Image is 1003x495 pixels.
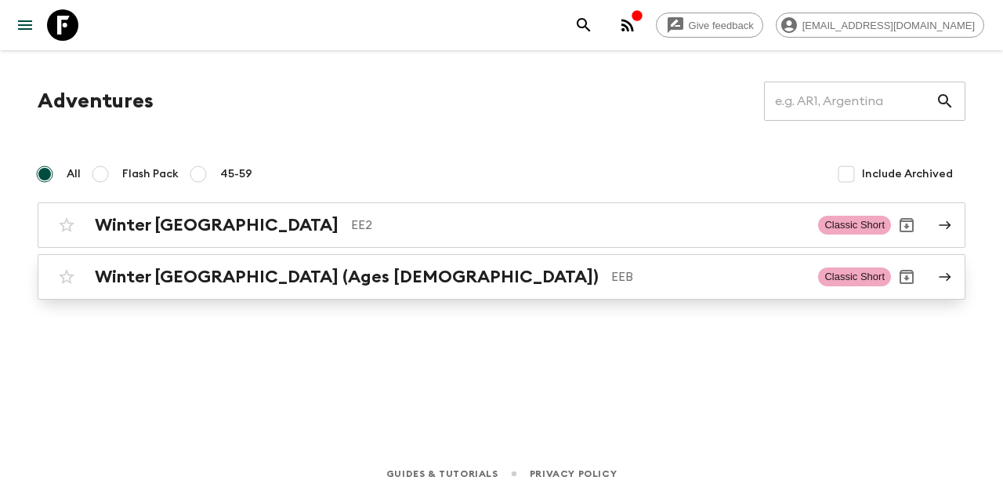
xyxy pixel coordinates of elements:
span: Give feedback [680,20,762,31]
span: Flash Pack [122,166,179,182]
h1: Adventures [38,86,154,117]
span: All [67,166,81,182]
span: Include Archived [862,166,953,182]
a: Give feedback [656,13,763,38]
button: search adventures [568,9,599,41]
span: [EMAIL_ADDRESS][DOMAIN_NAME] [794,20,983,31]
span: Classic Short [818,216,891,235]
span: Classic Short [818,268,891,286]
span: 45-59 [220,166,252,182]
div: [EMAIL_ADDRESS][DOMAIN_NAME] [776,13,984,38]
p: EE2 [351,216,806,235]
a: Winter [GEOGRAPHIC_DATA] (Ages [DEMOGRAPHIC_DATA])EEBClassic ShortArchive [38,254,965,300]
input: e.g. AR1, Argentina [764,79,936,123]
a: Winter [GEOGRAPHIC_DATA]EE2Classic ShortArchive [38,202,965,248]
button: Archive [891,209,922,241]
a: Guides & Tutorials [386,465,498,482]
a: Privacy Policy [530,465,617,482]
h2: Winter [GEOGRAPHIC_DATA] [95,215,339,235]
p: EEB [611,268,806,286]
button: Archive [891,261,922,293]
button: menu [9,9,41,41]
h2: Winter [GEOGRAPHIC_DATA] (Ages [DEMOGRAPHIC_DATA]) [95,267,599,287]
